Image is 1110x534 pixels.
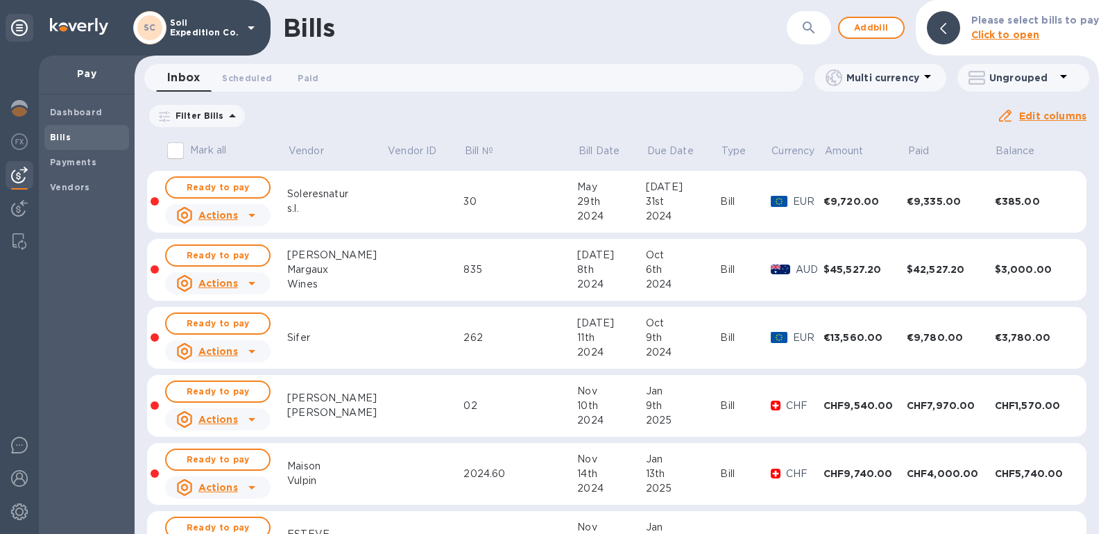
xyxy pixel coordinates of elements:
[971,29,1040,40] b: Click to open
[463,399,577,413] div: 02
[388,144,436,158] p: Vendor ID
[577,180,646,194] div: May
[771,265,790,274] img: AUD
[287,201,386,216] div: s.l.
[222,71,272,85] span: Scheduled
[851,19,892,36] span: Add bill
[165,244,271,267] button: Ready to pay
[165,176,271,199] button: Ready to pay
[838,17,905,39] button: Addbill
[198,278,238,289] u: Actions
[165,312,271,335] button: Ready to pay
[577,277,646,292] div: 2024
[823,331,907,344] div: €13,560.00
[771,401,780,410] img: CHF
[178,179,258,196] span: Ready to pay
[50,132,71,142] b: Bills
[577,209,646,224] div: 2024
[465,144,493,158] p: Bill №
[995,467,1074,481] div: CHF5,740.00
[465,144,511,158] span: Bill №
[771,469,780,478] img: CHF
[647,144,712,158] span: Due Date
[646,248,720,262] div: Oct
[771,144,814,158] span: Currency
[646,384,720,399] div: Jan
[823,399,907,412] div: CHF9,540.00
[907,399,995,412] div: CHF7,970.00
[971,15,1099,26] b: Please select bills to pay
[825,144,882,158] span: Amount
[720,194,770,209] div: Bill
[287,248,386,262] div: [PERSON_NAME]
[11,133,28,150] img: Foreign exchange
[577,384,646,399] div: Nov
[646,209,720,224] div: 2024
[287,391,386,406] div: [PERSON_NAME]
[907,467,995,481] div: CHF4,000.00
[287,474,386,488] div: Vulpin
[646,413,720,428] div: 2025
[287,406,386,420] div: [PERSON_NAME]
[50,157,96,167] b: Payments
[287,187,386,201] div: Soleresnatur
[144,22,156,33] b: SC
[793,331,823,345] p: EUR
[577,331,646,345] div: 11th
[198,414,238,425] u: Actions
[178,451,258,468] span: Ready to pay
[178,383,258,400] span: Ready to pay
[198,210,238,221] u: Actions
[908,144,930,158] p: Paid
[995,399,1074,412] div: CHF1,570.00
[577,316,646,331] div: [DATE]
[50,107,103,117] b: Dashboard
[287,277,386,292] div: Wines
[646,331,720,345] div: 9th
[50,18,108,35] img: Logo
[577,194,646,209] div: 29th
[577,345,646,360] div: 2024
[463,331,577,345] div: 262
[996,144,1052,158] span: Balance
[907,262,995,276] div: $42,527.20
[6,14,33,42] div: Unpin categories
[577,262,646,277] div: 8th
[721,144,765,158] span: Type
[646,262,720,277] div: 6th
[646,180,720,194] div: [DATE]
[190,143,226,158] p: Mark all
[289,144,324,158] p: Vendor
[170,110,224,122] p: Filter Bills
[646,316,720,331] div: Oct
[178,315,258,332] span: Ready to pay
[50,67,123,81] p: Pay
[995,331,1074,344] div: €3,780.00
[786,467,823,481] p: CHF
[577,399,646,413] div: 10th
[720,262,770,277] div: Bill
[287,262,386,277] div: Margaux
[170,18,239,37] p: Soil Expedition Co.
[198,482,238,493] u: Actions
[167,68,200,87] span: Inbox
[646,452,720,467] div: Jan
[907,194,995,208] div: €9,335.00
[908,144,948,158] span: Paid
[995,194,1074,208] div: €385.00
[646,277,720,292] div: 2024
[823,467,907,481] div: CHF9,740.00
[720,467,770,481] div: Bill
[646,194,720,209] div: 31st
[287,459,386,474] div: Maison
[577,452,646,467] div: Nov
[577,413,646,428] div: 2024
[579,144,620,158] p: Bill Date
[989,71,1055,85] p: Ungrouped
[720,331,770,345] div: Bill
[298,71,318,85] span: Paid
[463,262,577,277] div: 835
[823,194,907,208] div: €9,720.00
[721,144,746,158] p: Type
[907,331,995,344] div: €9,780.00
